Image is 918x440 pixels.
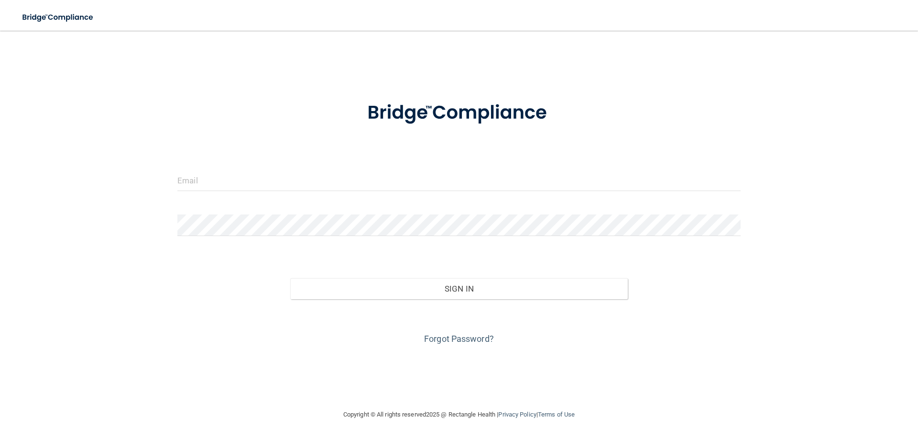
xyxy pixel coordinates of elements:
[284,399,634,430] div: Copyright © All rights reserved 2025 @ Rectangle Health | |
[498,411,536,418] a: Privacy Policy
[177,169,741,191] input: Email
[424,334,494,344] a: Forgot Password?
[538,411,575,418] a: Terms of Use
[290,278,628,299] button: Sign In
[14,8,102,27] img: bridge_compliance_login_screen.278c3ca4.svg
[348,88,570,138] img: bridge_compliance_login_screen.278c3ca4.svg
